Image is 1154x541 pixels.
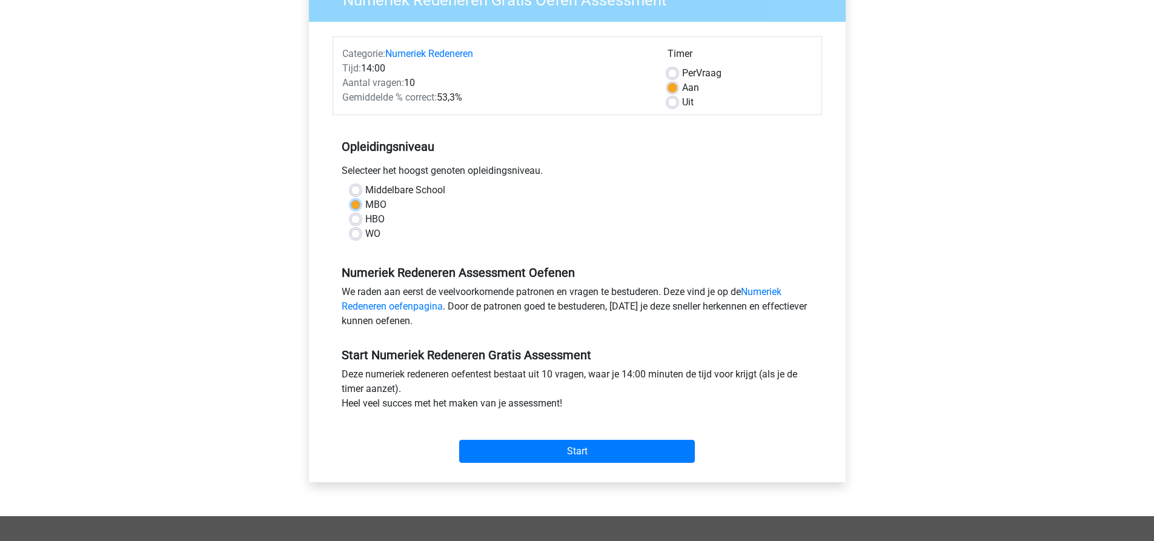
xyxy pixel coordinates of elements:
[333,367,822,416] div: Deze numeriek redeneren oefentest bestaat uit 10 vragen, waar je 14:00 minuten de tijd voor krijg...
[333,164,822,183] div: Selecteer het hoogst genoten opleidingsniveau.
[682,66,721,81] label: Vraag
[668,47,812,66] div: Timer
[333,61,658,76] div: 14:00
[365,183,445,197] label: Middelbare School
[342,265,813,280] h5: Numeriek Redeneren Assessment Oefenen
[365,227,380,241] label: WO
[342,134,813,159] h5: Opleidingsniveau
[342,91,437,103] span: Gemiddelde % correct:
[682,81,699,95] label: Aan
[342,77,404,88] span: Aantal vragen:
[385,48,473,59] a: Numeriek Redeneren
[342,62,361,74] span: Tijd:
[342,48,385,59] span: Categorie:
[682,95,694,110] label: Uit
[459,440,695,463] input: Start
[365,197,386,212] label: MBO
[342,348,813,362] h5: Start Numeriek Redeneren Gratis Assessment
[682,67,696,79] span: Per
[365,212,385,227] label: HBO
[333,285,822,333] div: We raden aan eerst de veelvoorkomende patronen en vragen te bestuderen. Deze vind je op de . Door...
[342,286,781,312] a: Numeriek Redeneren oefenpagina
[333,76,658,90] div: 10
[333,90,658,105] div: 53,3%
